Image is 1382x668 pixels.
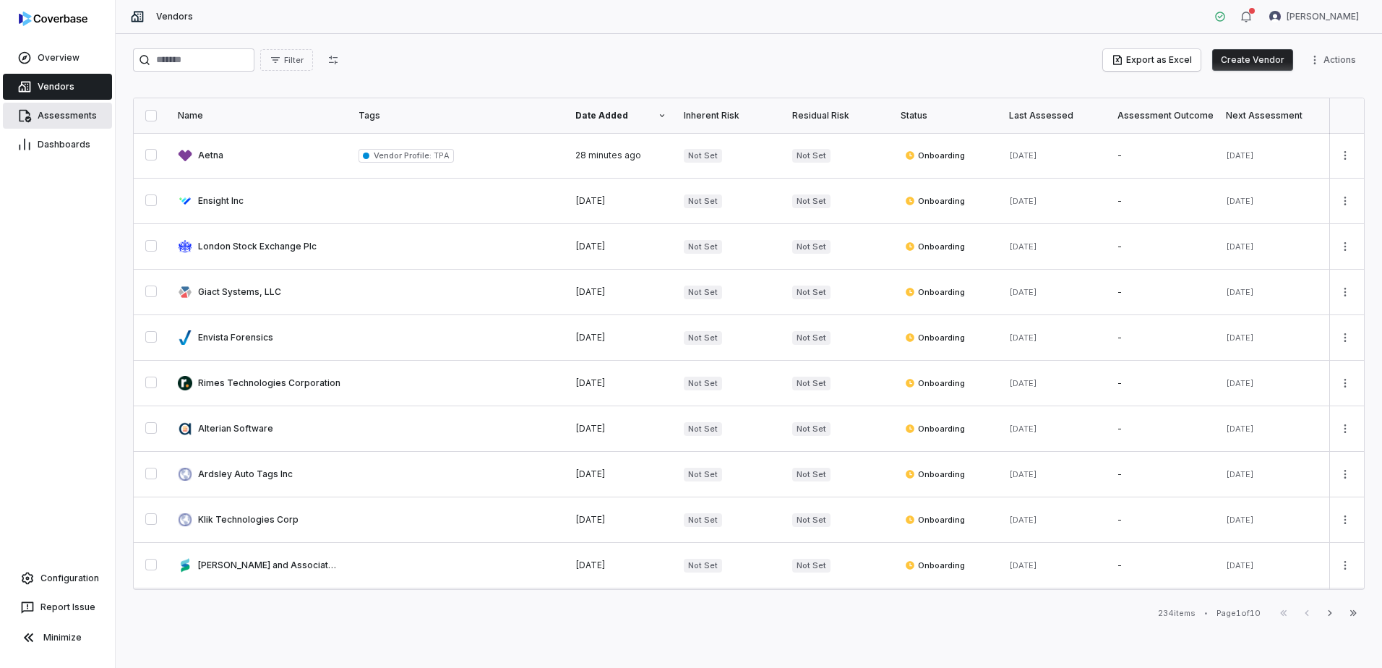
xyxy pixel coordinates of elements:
[1226,469,1254,479] span: [DATE]
[575,468,606,479] span: [DATE]
[3,45,112,71] a: Overview
[684,513,722,527] span: Not Set
[575,377,606,388] span: [DATE]
[905,514,965,526] span: Onboarding
[1216,608,1261,619] div: Page 1 of 10
[1109,315,1217,361] td: -
[1226,110,1317,121] div: Next Assessment
[178,110,341,121] div: Name
[1334,327,1357,348] button: More actions
[905,150,965,161] span: Onboarding
[1226,287,1254,297] span: [DATE]
[1226,560,1254,570] span: [DATE]
[1109,133,1217,179] td: -
[1334,372,1357,394] button: More actions
[1226,241,1254,252] span: [DATE]
[905,560,965,571] span: Onboarding
[575,286,606,297] span: [DATE]
[792,286,831,299] span: Not Set
[575,195,606,206] span: [DATE]
[38,139,90,150] span: Dashboards
[1226,196,1254,206] span: [DATE]
[1334,145,1357,166] button: More actions
[1109,179,1217,224] td: -
[684,331,722,345] span: Not Set
[374,150,432,160] span: Vendor Profile :
[1334,554,1357,576] button: More actions
[1117,110,1209,121] div: Assessment Outcome
[1261,6,1368,27] button: Kourtney Shields avatar[PERSON_NAME]
[156,11,193,22] span: Vendors
[575,241,606,252] span: [DATE]
[6,565,109,591] a: Configuration
[792,377,831,390] span: Not Set
[575,423,606,434] span: [DATE]
[1226,378,1254,388] span: [DATE]
[38,110,97,121] span: Assessments
[40,601,95,613] span: Report Issue
[1109,270,1217,315] td: -
[575,560,606,570] span: [DATE]
[905,241,965,252] span: Onboarding
[792,513,831,527] span: Not Set
[1009,333,1037,343] span: [DATE]
[684,559,722,573] span: Not Set
[1109,361,1217,406] td: -
[260,49,313,71] button: Filter
[575,150,641,160] span: 28 minutes ago
[1334,509,1357,531] button: More actions
[575,332,606,343] span: [DATE]
[684,110,775,121] div: Inherent Risk
[684,468,722,481] span: Not Set
[792,468,831,481] span: Not Set
[1212,49,1293,71] button: Create Vendor
[432,150,449,160] span: TPA
[1109,452,1217,497] td: -
[1009,560,1037,570] span: [DATE]
[19,12,87,26] img: logo-D7KZi-bG.svg
[792,240,831,254] span: Not Set
[1109,224,1217,270] td: -
[684,240,722,254] span: Not Set
[3,74,112,100] a: Vendors
[901,110,992,121] div: Status
[1109,497,1217,543] td: -
[684,286,722,299] span: Not Set
[1009,469,1037,479] span: [DATE]
[792,559,831,573] span: Not Set
[1226,515,1254,525] span: [DATE]
[1009,378,1037,388] span: [DATE]
[792,149,831,163] span: Not Set
[905,332,965,343] span: Onboarding
[792,331,831,345] span: Not Set
[1334,418,1357,440] button: More actions
[1334,463,1357,485] button: More actions
[1009,196,1037,206] span: [DATE]
[792,110,883,121] div: Residual Risk
[359,110,558,121] div: Tags
[1009,424,1037,434] span: [DATE]
[1103,49,1201,71] button: Export as Excel
[1226,424,1254,434] span: [DATE]
[1204,608,1208,618] div: •
[905,468,965,480] span: Onboarding
[1226,150,1254,160] span: [DATE]
[1269,11,1281,22] img: Kourtney Shields avatar
[684,149,722,163] span: Not Set
[3,132,112,158] a: Dashboards
[1009,515,1037,525] span: [DATE]
[1109,588,1217,634] td: -
[1009,287,1037,297] span: [DATE]
[284,55,304,66] span: Filter
[684,422,722,436] span: Not Set
[792,194,831,208] span: Not Set
[1334,281,1357,303] button: More actions
[6,623,109,652] button: Minimize
[1109,406,1217,452] td: -
[43,632,82,643] span: Minimize
[575,110,666,121] div: Date Added
[1009,241,1037,252] span: [DATE]
[1009,150,1037,160] span: [DATE]
[3,103,112,129] a: Assessments
[575,514,606,525] span: [DATE]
